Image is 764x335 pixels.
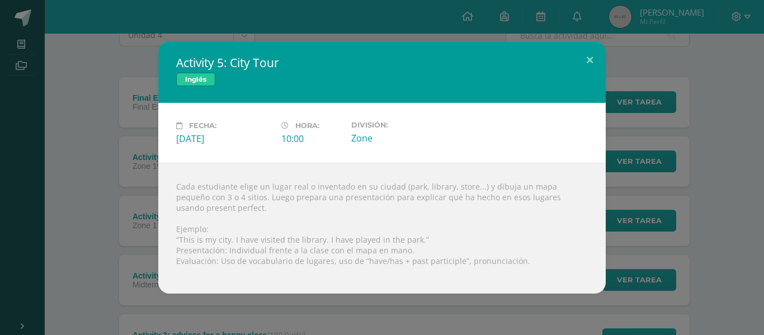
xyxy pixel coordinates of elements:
[176,133,272,145] div: [DATE]
[176,55,588,70] h2: Activity 5: City Tour
[189,121,216,130] span: Fecha:
[295,121,319,130] span: Hora:
[176,73,215,86] span: Inglés
[281,133,342,145] div: 10:00
[351,121,447,129] label: División:
[351,132,447,144] div: Zone
[574,41,606,79] button: Close (Esc)
[158,163,606,294] div: Cada estudiante elige un lugar real o inventado en su ciudad (park, library, store...) y dibuja u...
